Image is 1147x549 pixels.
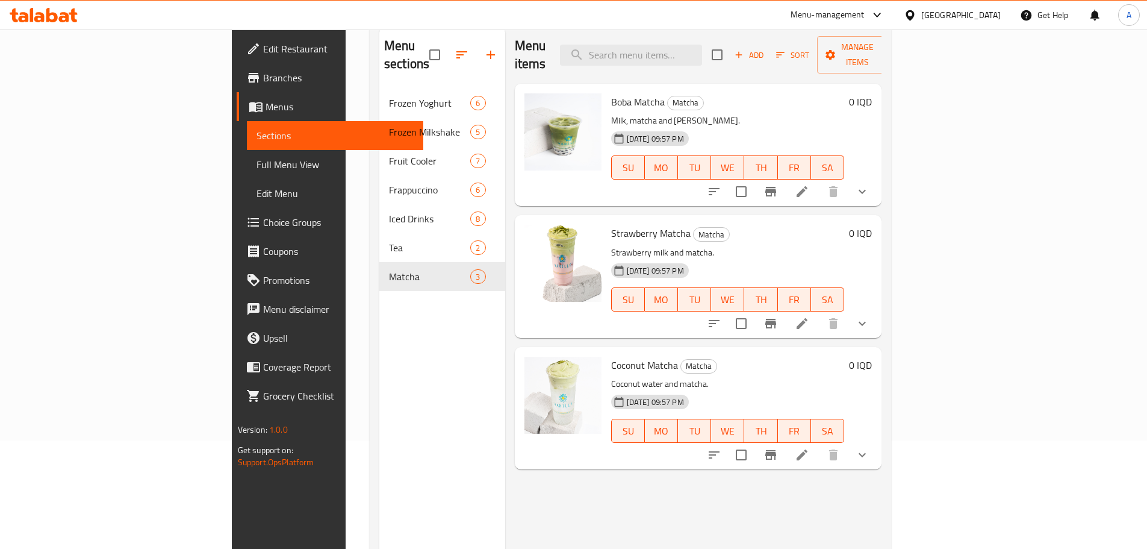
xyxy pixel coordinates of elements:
div: items [470,183,485,197]
a: Edit menu item [795,184,809,199]
span: Upsell [263,331,414,345]
span: WE [716,159,739,177]
button: show more [848,309,877,338]
span: Coupons [263,244,414,259]
p: Milk, matcha and [PERSON_NAME]. [611,113,845,128]
button: sort-choices [700,441,729,469]
span: Frozen Yoghurt [389,96,470,110]
span: Branches [263,71,414,85]
span: SA [816,159,839,177]
span: Choice Groups [263,215,414,230]
span: Coconut Matcha [611,356,678,374]
span: Matcha [681,359,716,373]
button: show more [848,441,877,469]
span: SA [816,291,839,309]
span: Tea [389,240,470,255]
p: Coconut water and matcha. [611,377,845,392]
button: delete [819,441,848,469]
button: FR [778,287,811,312]
span: Version: [238,422,267,438]
button: Sort [773,46,812,64]
button: TU [678,419,711,443]
span: Select to update [729,311,754,336]
span: Sort [776,48,809,62]
span: WE [716,422,739,440]
span: 2 [471,242,485,254]
span: Sort items [768,46,817,64]
img: Coconut Matcha [524,357,601,434]
span: SU [617,291,640,309]
button: FR [778,155,811,180]
div: Matcha [667,96,704,110]
a: Branches [237,63,423,92]
div: Menu-management [791,8,865,22]
span: Menus [266,99,414,114]
svg: Show Choices [855,448,869,462]
span: [DATE] 09:57 PM [622,265,689,277]
a: Support.OpsPlatform [238,454,314,470]
span: TH [749,291,772,309]
button: sort-choices [700,177,729,206]
span: Frozen Milkshake [389,125,470,139]
nav: Menu sections [379,84,505,296]
div: Fruit Cooler7 [379,146,505,175]
button: Branch-specific-item [756,309,785,338]
span: SU [617,422,640,440]
button: MO [645,419,678,443]
span: MO [650,422,673,440]
a: Sections [247,121,423,150]
span: FR [783,159,806,177]
a: Coupons [237,237,423,266]
h2: Menu items [515,37,546,73]
span: TH [749,159,772,177]
button: Branch-specific-item [756,441,785,469]
span: Strawberry Matcha [611,224,691,242]
span: Menu disclaimer [263,302,414,316]
span: MO [650,159,673,177]
button: SA [811,155,844,180]
svg: Show Choices [855,316,869,331]
span: Select to update [729,442,754,468]
img: Strawberry Matcha [524,225,601,302]
span: Frappuccino [389,183,470,197]
div: Iced Drinks8 [379,204,505,233]
button: WE [711,419,744,443]
button: TH [744,287,777,312]
button: TU [678,287,711,312]
span: [DATE] 09:57 PM [622,133,689,145]
svg: Show Choices [855,184,869,199]
div: items [470,125,485,139]
div: [GEOGRAPHIC_DATA] [921,8,1001,22]
a: Coverage Report [237,353,423,381]
span: Promotions [263,273,414,287]
button: TH [744,419,777,443]
span: TH [749,422,772,440]
a: Edit Menu [247,179,423,208]
span: Edit Menu [256,186,414,201]
button: WE [711,155,744,180]
button: sort-choices [700,309,729,338]
span: A [1127,8,1131,22]
button: SU [611,287,645,312]
span: Select all sections [422,42,447,67]
button: MO [645,287,678,312]
span: 3 [471,271,485,283]
span: 7 [471,155,485,167]
button: SA [811,419,844,443]
div: items [470,154,485,168]
a: Choice Groups [237,208,423,237]
span: TU [683,159,706,177]
a: Full Menu View [247,150,423,179]
span: 5 [471,127,485,138]
div: items [470,240,485,255]
span: Iced Drinks [389,212,470,226]
a: Edit Restaurant [237,34,423,63]
div: Frappuccino6 [379,175,505,204]
button: MO [645,155,678,180]
button: WE [711,287,744,312]
span: Manage items [827,40,888,70]
div: Tea2 [379,233,505,262]
button: TU [678,155,711,180]
img: Boba Matcha [524,93,601,171]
